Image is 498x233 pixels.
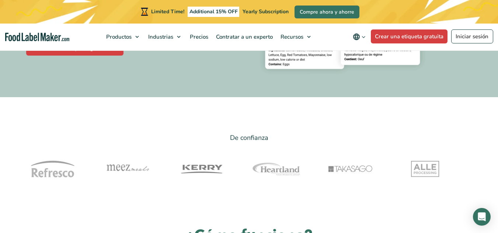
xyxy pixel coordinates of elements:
a: Precios [186,24,210,50]
span: Contratar a un experto [214,33,274,40]
p: De confianza [26,133,472,143]
span: Limited Time! [151,8,184,15]
a: Iniciar sesión [451,29,493,43]
a: Recursos [277,24,314,50]
div: Open Intercom Messenger [473,208,491,226]
a: Productos [102,24,143,50]
button: Change language [348,29,371,44]
span: Industrias [146,33,174,40]
span: Yearly Subscription [243,8,289,15]
span: Productos [104,33,132,40]
span: Precios [188,33,209,40]
a: Food Label Maker homepage [5,33,70,41]
span: Additional 15% OFF [188,7,240,17]
span: Recursos [278,33,304,40]
a: Contratar a un experto [212,24,275,50]
a: Crear una etiqueta gratuita [371,29,448,43]
a: Industrias [144,24,184,50]
a: Compre ahora y ahorre [295,6,359,18]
